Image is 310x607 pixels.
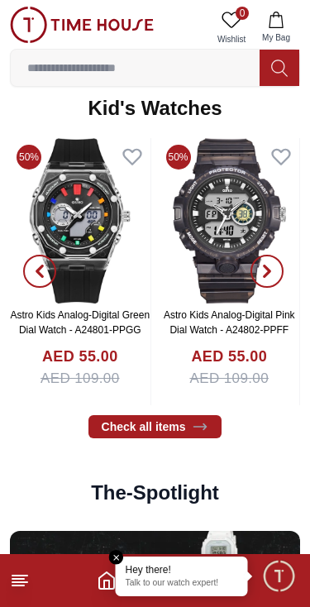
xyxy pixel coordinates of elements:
[97,571,117,590] a: Home
[189,368,269,390] span: AED 109.00
[109,550,124,565] em: Close tooltip
[126,563,238,576] div: Hey there!
[10,7,154,43] img: ...
[41,368,120,390] span: AED 109.00
[255,31,297,44] span: My Bag
[160,138,300,303] img: Astro Kids Analog-Digital Pink Dial Watch - A24802-PPFF
[236,7,249,20] span: 0
[126,578,238,590] p: Talk to our watch expert!
[252,7,300,49] button: My Bag
[166,145,191,170] span: 50%
[42,346,118,368] h4: AED 55.00
[10,309,150,336] a: Astro Kids Analog-Digital Green Dial Watch - A24801-PPGG
[10,138,150,303] img: Astro Kids Analog-Digital Green Dial Watch - A24801-PPGG
[164,309,295,336] a: Astro Kids Analog-Digital Pink Dial Watch - A24802-PPFF
[91,480,219,506] h2: The-Spotlight
[211,7,252,49] a: 0Wishlist
[211,33,252,45] span: Wishlist
[88,415,222,438] a: Check all items
[261,558,298,595] div: Chat Widget
[88,95,222,122] h2: Kid's Watches
[191,346,267,368] h4: AED 55.00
